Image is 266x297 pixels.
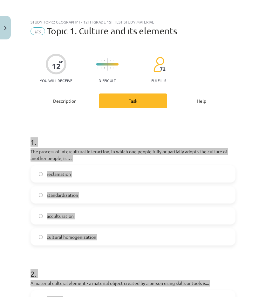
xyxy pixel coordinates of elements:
[129,98,137,104] font: Task
[39,193,43,197] input: standardization
[151,78,166,83] font: fulfills
[39,172,43,176] input: reclamation
[197,98,206,104] font: Help
[107,58,108,71] img: icon-long-line-d9ea69661e0d244f92f715978eff75569469978d946b2353a9bb055b3ed8787d.svg
[35,269,37,278] font: .
[31,269,35,278] font: 2
[39,214,43,218] input: acculturation
[153,57,164,73] img: students-c634bb4e5e11cddfef0936a35e636f08e4e9abd3cc4e673bd6f9a4125e45ecb1.svg
[47,26,177,36] font: Topic 1. Culture and its elements
[31,148,227,161] font: The process of intercultural interaction, in which one people fully or partially adopts the cultu...
[35,137,37,147] font: .
[98,60,98,61] img: icon-short-line-57e1e144782c952c97e751825c79c345078a6d821885a25fce030b3d8c18986b.svg
[31,137,35,147] font: 1
[98,67,98,69] img: icon-short-line-57e1e144782c952c97e751825c79c345078a6d821885a25fce030b3d8c18986b.svg
[52,61,61,71] font: 12
[35,28,41,34] font: #3
[47,171,71,177] font: reclamation
[59,59,63,64] font: XP
[53,98,77,104] font: Description
[31,19,154,24] font: Study topic: Geography I - 12th grade 1st test study material
[39,235,43,239] input: cultural homogenization
[40,78,72,83] font: You will receive
[47,192,78,198] font: standardization
[113,60,114,61] img: icon-short-line-57e1e144782c952c97e751825c79c345078a6d821885a25fce030b3d8c18986b.svg
[4,26,7,30] img: icon-close-lesson-0947bae3869378f0d4975bcd49f059093ad1ed9edebbc8119c70593378902aed.svg
[110,60,111,61] img: icon-short-line-57e1e144782c952c97e751825c79c345078a6d821885a25fce030b3d8c18986b.svg
[113,67,114,69] img: icon-short-line-57e1e144782c952c97e751825c79c345078a6d821885a25fce030b3d8c18986b.svg
[99,78,116,83] font: Difficult
[110,67,111,69] img: icon-short-line-57e1e144782c952c97e751825c79c345078a6d821885a25fce030b3d8c18986b.svg
[47,213,74,219] font: acculturation
[31,280,209,286] font: A material cultural element - a material object created by a person using skills or tools is...
[47,234,96,240] font: cultural homogenization
[160,66,166,72] font: 72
